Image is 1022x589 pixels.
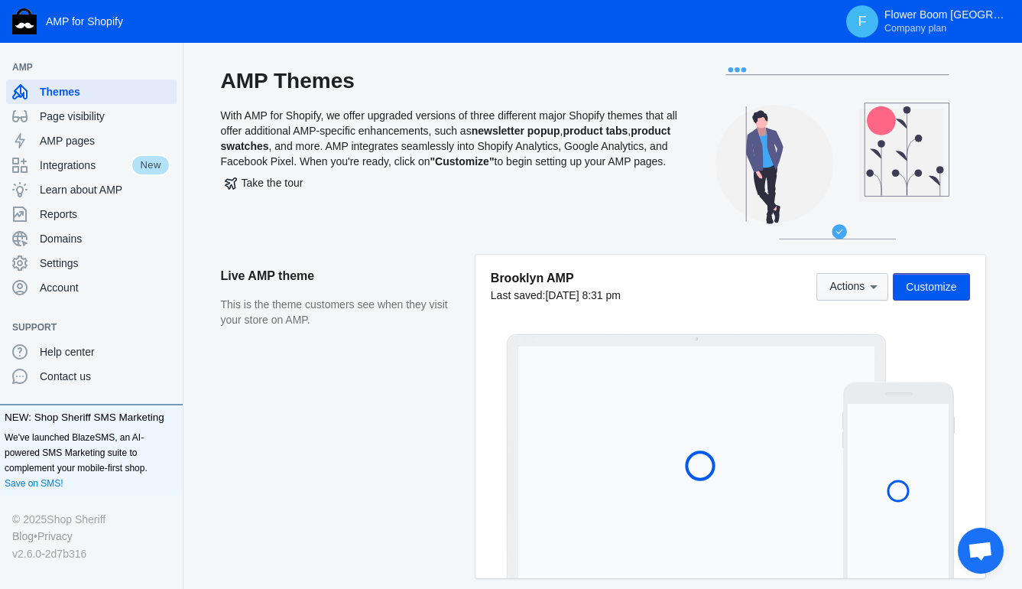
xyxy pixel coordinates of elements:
[12,511,170,528] div: © 2025
[506,334,887,578] img: Laptop frame
[855,14,870,29] span: F
[958,528,1004,574] div: Open chat
[884,8,1007,34] p: Flower Boom [GEOGRAPHIC_DATA]
[12,545,170,562] div: v2.6.0-2d7b316
[829,281,865,293] span: Actions
[40,231,170,246] span: Domains
[842,382,955,578] img: Mobile frame
[40,109,170,124] span: Page visibility
[131,155,170,176] span: New
[221,67,680,255] div: With AMP for Shopify, we offer upgraded versions of three different major Shopify themes that all...
[221,169,307,197] button: Take the tour
[5,476,63,491] a: Save on SMS!
[37,528,73,545] a: Privacy
[12,8,37,34] img: Shop Sheriff Logo
[221,67,680,95] h2: AMP Themes
[491,288,621,303] div: Last saved:
[6,80,177,104] a: Themes
[40,255,170,271] span: Settings
[6,104,177,129] a: Page visibility
[46,15,123,28] span: AMP for Shopify
[6,275,177,300] a: Account
[12,320,155,335] span: Support
[6,202,177,226] a: Reports
[221,255,460,298] h2: Live AMP theme
[472,125,560,137] b: newsletter popup
[40,133,170,148] span: AMP pages
[12,528,34,545] a: Blog
[155,64,180,70] button: Add a sales channel
[40,158,131,173] span: Integrations
[225,177,303,189] span: Take the tour
[6,364,177,389] a: Contact us
[430,155,494,168] b: "Customize"
[221,298,460,327] p: This is the theme customers see when they visit your store on AMP.
[6,153,177,177] a: IntegrationsNew
[155,324,180,330] button: Add a sales channel
[12,528,170,545] div: •
[6,129,177,153] a: AMP pages
[893,273,969,301] button: Customize
[47,511,105,528] a: Shop Sheriff
[884,22,946,34] span: Company plan
[563,125,628,137] b: product tabs
[40,84,170,99] span: Themes
[6,251,177,275] a: Settings
[40,344,170,360] span: Help center
[40,182,170,197] span: Learn about AMP
[6,226,177,251] a: Domains
[6,177,177,202] a: Learn about AMP
[40,280,170,295] span: Account
[12,60,155,75] span: AMP
[491,270,621,286] h5: Brooklyn AMP
[816,273,888,301] button: Actions
[906,281,956,293] span: Customize
[40,369,170,384] span: Contact us
[40,207,170,222] span: Reports
[545,289,621,301] span: [DATE] 8:31 pm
